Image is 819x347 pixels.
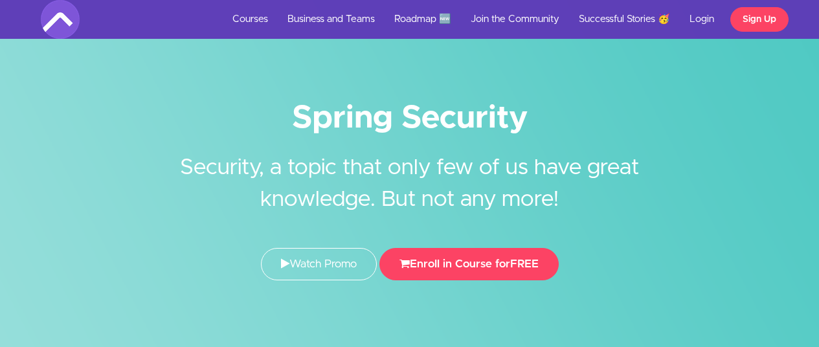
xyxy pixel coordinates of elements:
span: FREE [510,258,539,269]
a: Sign Up [730,7,789,32]
h1: Spring Security [41,104,779,133]
a: Watch Promo [261,248,377,280]
h2: Security, a topic that only few of us have great knowledge. But not any more! [167,133,653,216]
button: Enroll in Course forFREE [379,248,559,280]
